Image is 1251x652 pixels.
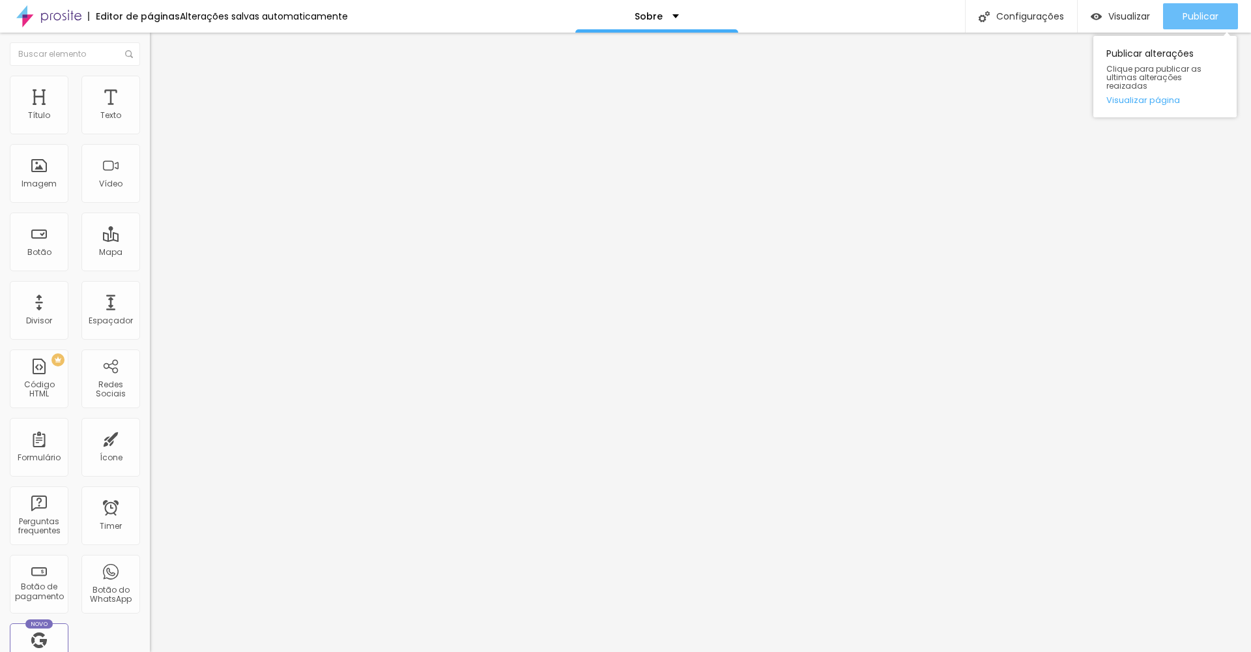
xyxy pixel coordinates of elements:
[85,585,136,604] div: Botão do WhatsApp
[1093,36,1237,117] div: Publicar alterações
[979,11,990,22] img: Icone
[89,316,133,325] div: Espaçador
[1106,65,1224,91] span: Clique para publicar as ultimas alterações reaizadas
[1106,96,1224,104] a: Visualizar página
[150,33,1251,652] iframe: Editor
[22,179,57,188] div: Imagem
[1183,11,1218,22] span: Publicar
[13,517,65,536] div: Perguntas frequentes
[99,179,122,188] div: Vídeo
[1078,3,1163,29] button: Visualizar
[85,380,136,399] div: Redes Sociais
[28,111,50,120] div: Título
[635,12,663,21] p: Sobre
[180,12,348,21] div: Alterações salvas automaticamente
[25,619,53,629] div: Novo
[88,12,180,21] div: Editor de páginas
[13,380,65,399] div: Código HTML
[18,453,61,462] div: Formulário
[1108,11,1150,22] span: Visualizar
[26,316,52,325] div: Divisor
[125,50,133,58] img: Icone
[100,111,121,120] div: Texto
[13,582,65,601] div: Botão de pagamento
[27,248,51,257] div: Botão
[10,42,140,66] input: Buscar elemento
[100,522,122,531] div: Timer
[1163,3,1238,29] button: Publicar
[1091,11,1102,22] img: view-1.svg
[100,453,122,462] div: Ícone
[99,248,122,257] div: Mapa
